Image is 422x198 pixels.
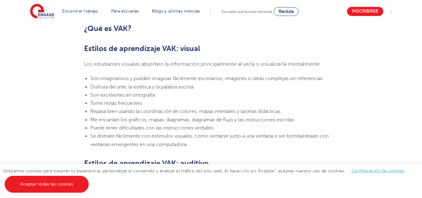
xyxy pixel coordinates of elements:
a: Encontrar trabajo [62,9,98,13]
font: Son imaginativos y pueden imaginar fácilmente escenarios, imágenes o ideas complejas sin referenc... [90,76,324,81]
font: Utilizamos cookies para mejorar tu experiencia, personalizar el contenido y analizar el tráfico d... [3,169,345,173]
a: Aceptar todas las cookies [5,176,89,193]
font: ¿Qué es VAK? [84,24,132,33]
font: Tome notas frecuentes [90,100,142,106]
a: Inscribirse [347,7,383,16]
a: Configuración de cookies [351,168,405,173]
font: Puede tener dificultades con las instrucciones verbales. [90,125,215,131]
img: Educación comprometida [30,4,54,19]
a: Blogs y últimas noticias [152,9,200,13]
font: Me encantan los gráficos, mapas, diagramas, diagramas de flujo y las instrucciones escritas. [90,117,295,123]
font: Disfruta del arte, la estética y la palabra escrita. [90,84,195,90]
font: Aceptar todas las cookies [20,182,73,186]
font: Inscribirse [352,9,378,14]
font: Se distraen fácilmente con estímulos visuales, como sentarse junto a una ventana o ser bombardead... [90,133,329,147]
font: Los estudiantes visuales absorben la información principalmente al verla o visualizarla mentalmente. [84,61,321,67]
font: Son excelentes en ortografía [90,92,155,98]
a: Recluta [274,7,299,16]
font: Estilos de aprendizaje VAK: visual [84,44,200,53]
font: Escuelas que buscan personal [222,9,272,14]
font: Estilos de aprendizaje VAK: auditivo [84,159,209,168]
font: Repasa bien usando la coordinación de colores, mapas mentales y tarjetas didácticas. [90,109,282,114]
font: Recluta [279,9,294,14]
a: Para escuelas [111,9,139,13]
